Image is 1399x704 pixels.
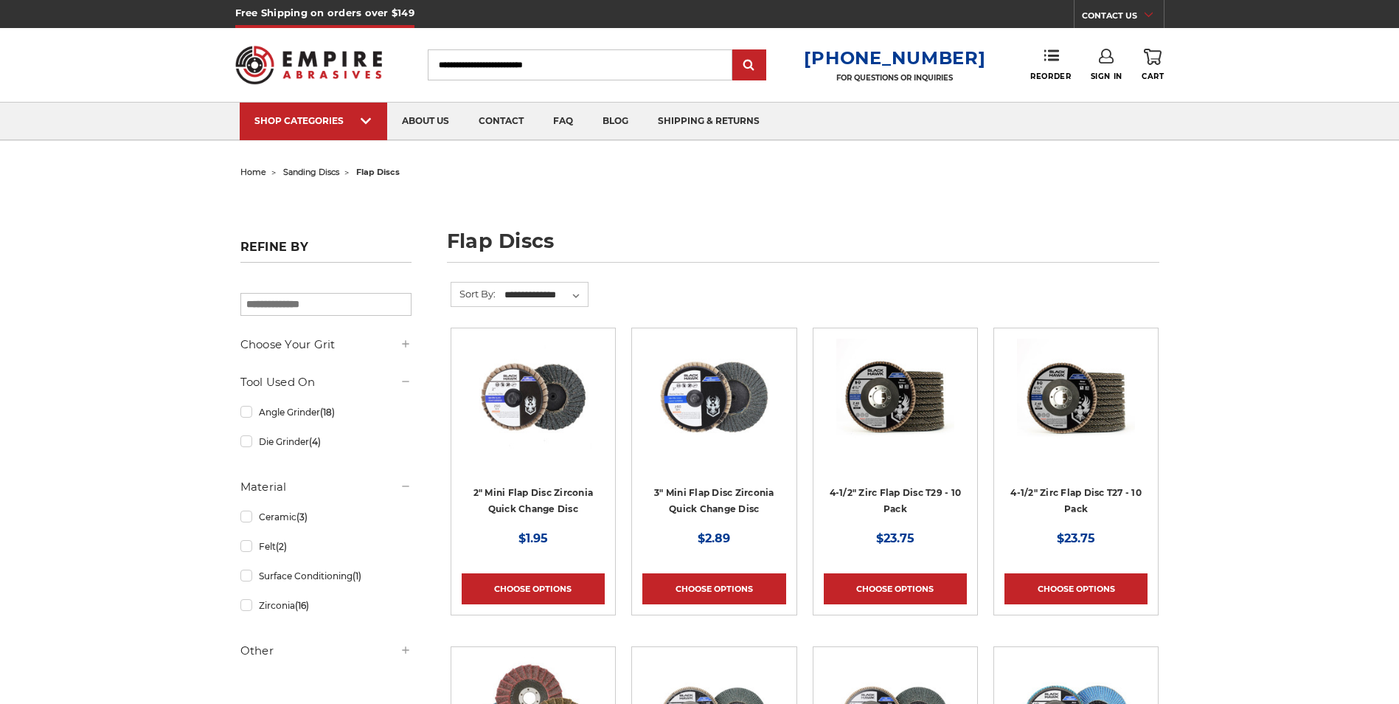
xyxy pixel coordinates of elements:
[353,570,361,582] span: (1)
[240,534,412,559] a: Felt
[240,167,266,177] a: home
[1017,339,1135,457] img: Black Hawk 4-1/2" x 7/8" Flap Disc Type 27 - 10 Pack
[474,339,592,457] img: Black Hawk Abrasives 2-inch Zirconia Flap Disc with 60 Grit Zirconia for Smooth Finishing
[276,541,287,552] span: (2)
[824,339,967,482] a: 4.5" Black Hawk Zirconia Flap Disc 10 Pack
[240,373,412,391] h5: Tool Used On
[502,284,588,306] select: Sort By:
[254,115,372,126] div: SHOP CATEGORIES
[1030,72,1071,81] span: Reorder
[588,103,643,140] a: blog
[320,407,335,418] span: (18)
[473,487,594,515] a: 2" Mini Flap Disc Zirconia Quick Change Disc
[1010,487,1142,515] a: 4-1/2" Zirc Flap Disc T27 - 10 Pack
[1082,7,1164,28] a: CONTACT US
[235,36,383,94] img: Empire Abrasives
[447,231,1159,263] h1: flap discs
[518,531,548,545] span: $1.95
[643,103,774,140] a: shipping & returns
[1091,72,1122,81] span: Sign In
[451,283,496,305] label: Sort By:
[356,167,400,177] span: flap discs
[642,573,785,604] a: Choose Options
[240,240,412,263] h5: Refine by
[462,573,605,604] a: Choose Options
[240,504,412,530] a: Ceramic
[654,487,774,515] a: 3" Mini Flap Disc Zirconia Quick Change Disc
[1030,49,1071,80] a: Reorder
[538,103,588,140] a: faq
[462,339,605,482] a: Black Hawk Abrasives 2-inch Zirconia Flap Disc with 60 Grit Zirconia for Smooth Finishing
[296,511,308,522] span: (3)
[295,600,309,611] span: (16)
[464,103,538,140] a: contact
[240,399,412,425] a: Angle Grinder
[1142,49,1164,81] a: Cart
[240,593,412,618] a: Zirconia
[698,531,730,545] span: $2.89
[240,429,412,455] a: Die Grinder
[735,51,764,80] input: Submit
[1004,573,1148,604] a: Choose Options
[876,531,914,545] span: $23.75
[830,487,962,515] a: 4-1/2" Zirc Flap Disc T29 - 10 Pack
[655,339,773,457] img: BHA 3" Quick Change 60 Grit Flap Disc for Fine Grinding and Finishing
[240,478,412,496] h5: Material
[240,642,412,660] h5: Other
[824,573,967,604] a: Choose Options
[1057,531,1095,545] span: $23.75
[240,563,412,589] a: Surface Conditioning
[804,73,985,83] p: FOR QUESTIONS OR INQUIRIES
[836,339,954,457] img: 4.5" Black Hawk Zirconia Flap Disc 10 Pack
[1004,339,1148,482] a: Black Hawk 4-1/2" x 7/8" Flap Disc Type 27 - 10 Pack
[283,167,339,177] a: sanding discs
[240,336,412,353] h5: Choose Your Grit
[1142,72,1164,81] span: Cart
[309,436,321,447] span: (4)
[804,47,985,69] a: [PHONE_NUMBER]
[387,103,464,140] a: about us
[642,339,785,482] a: BHA 3" Quick Change 60 Grit Flap Disc for Fine Grinding and Finishing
